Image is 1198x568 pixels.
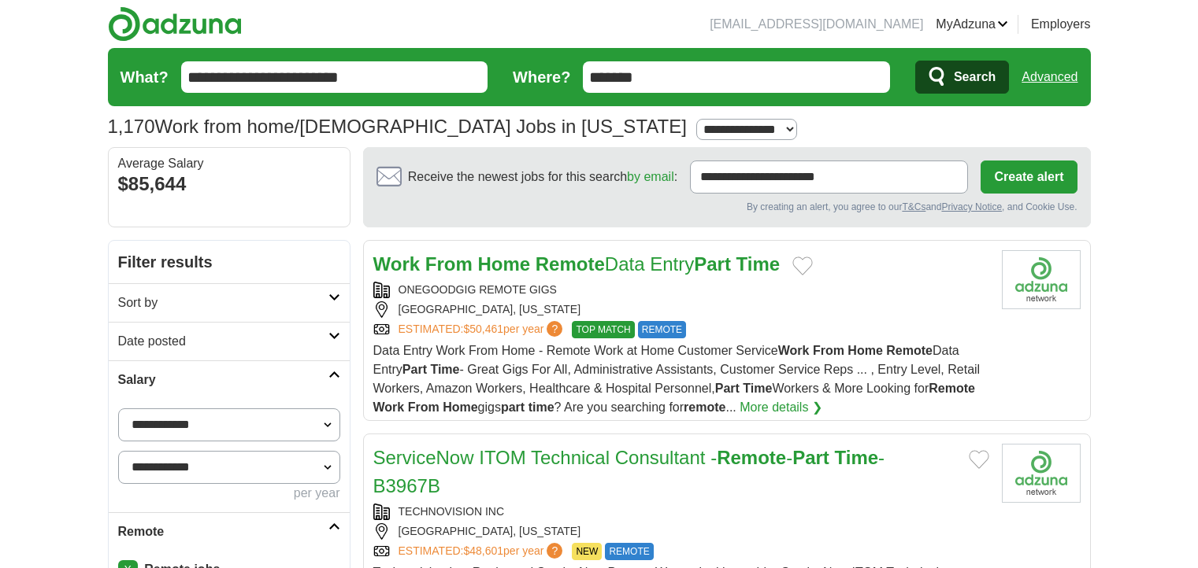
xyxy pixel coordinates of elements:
[954,61,996,93] span: Search
[109,241,350,283] h2: Filter results
[109,322,350,360] a: Date posted
[605,543,653,560] span: REMOTE
[463,544,503,557] span: $48,601
[740,398,822,417] a: More details ❯
[430,363,459,376] strong: Time
[915,61,1009,94] button: Search
[109,283,350,322] a: Sort by
[373,253,781,275] a: Work From Home RemoteData EntryPart Time
[373,282,989,298] div: ONEGOODGIG REMOTE GIGS
[108,116,687,137] h1: Work from home/[DEMOGRAPHIC_DATA] Jobs in [US_STATE]
[536,253,605,275] strong: Remote
[717,447,786,468] strong: Remote
[529,400,554,414] strong: time
[443,400,477,414] strong: Home
[936,15,1008,34] a: MyAdzuna
[373,503,989,520] div: TECHNOVISION INC
[1002,250,1081,309] img: Company logo
[373,301,989,318] div: [GEOGRAPHIC_DATA], [US_STATE]
[513,65,570,89] label: Where?
[399,321,566,338] a: ESTIMATED:$50,461per year?
[813,344,844,357] strong: From
[373,447,885,496] a: ServiceNow ITOM Technical Consultant -Remote-Part Time- B3967B
[572,321,634,338] span: TOP MATCH
[638,321,686,338] span: REMOTE
[886,344,933,357] strong: Remote
[736,253,781,275] strong: Time
[118,371,328,389] h2: Salary
[408,400,440,414] strong: From
[118,293,328,312] h2: Sort by
[425,253,473,275] strong: From
[463,323,503,335] span: $50,461
[399,543,566,560] a: ESTIMATED:$48,601per year?
[792,447,829,468] strong: Part
[373,523,989,540] div: [GEOGRAPHIC_DATA], [US_STATE]
[929,382,975,395] strong: Remote
[373,344,981,414] span: Data Entry Work From Home - Remote Work at Home Customer Service Data Entry - Great Gigs For All,...
[941,201,1002,212] a: Privacy Notice
[121,65,169,89] label: What?
[694,253,731,275] strong: Part
[969,450,989,469] button: Add to favorite jobs
[109,360,350,399] a: Salary
[981,160,1077,194] button: Create alert
[408,168,677,186] span: Receive the newest jobs for this search :
[109,512,350,551] a: Remote
[547,543,562,559] span: ?
[848,344,882,357] strong: Home
[1002,444,1081,503] img: Technovision logo
[778,344,810,357] strong: Work
[108,6,242,42] img: Adzuna logo
[118,170,340,198] div: $85,644
[835,447,879,468] strong: Time
[477,253,530,275] strong: Home
[373,253,421,275] strong: Work
[547,321,562,337] span: ?
[572,543,602,560] span: NEW
[118,157,340,170] div: Average Salary
[118,522,328,541] h2: Remote
[376,200,1077,214] div: By creating an alert, you agree to our and , and Cookie Use.
[1031,15,1091,34] a: Employers
[627,170,674,183] a: by email
[902,201,925,212] a: T&Cs
[710,15,923,34] li: [EMAIL_ADDRESS][DOMAIN_NAME]
[118,332,328,351] h2: Date posted
[501,400,525,414] strong: part
[118,484,340,503] div: per year
[743,382,772,395] strong: Time
[108,112,155,141] span: 1,170
[1022,61,1077,93] a: Advanced
[792,256,813,275] button: Add to favorite jobs
[373,400,405,414] strong: Work
[684,400,725,414] strong: remote
[715,382,740,395] strong: Part
[402,363,427,376] strong: Part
